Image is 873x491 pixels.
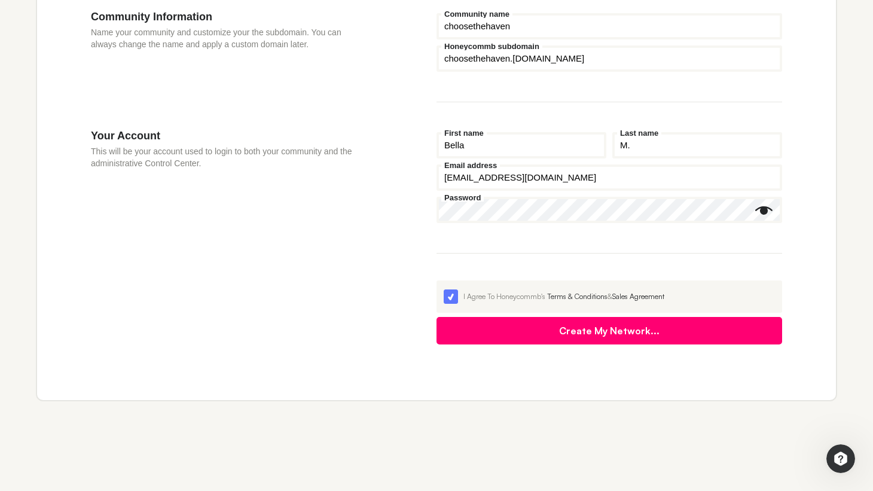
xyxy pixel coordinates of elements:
a: Sales Agreement [612,292,664,301]
input: your-subdomain.honeycommb.com [436,45,782,72]
input: Email address [436,164,782,191]
button: Create My Network... [436,317,782,344]
h3: Community Information [91,10,365,23]
label: Password [441,194,484,202]
label: Email address [441,161,500,169]
label: Community name [441,10,512,18]
iframe: Intercom live chat [826,444,855,473]
label: Last name [617,129,661,137]
button: Show password [755,202,773,219]
input: Community name [436,13,782,39]
label: Honeycommb subdomain [441,42,542,50]
p: Name your community and customize your the subdomain. You can always change the name and apply a ... [91,26,365,50]
label: First name [441,129,487,137]
a: Terms & Conditions [547,292,608,301]
h3: Your Account [91,129,365,142]
input: First name [436,132,606,158]
input: Last name [612,132,782,158]
div: I Agree To Honeycommb's & [463,291,775,302]
p: This will be your account used to login to both your community and the administrative Control Cen... [91,145,365,169]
